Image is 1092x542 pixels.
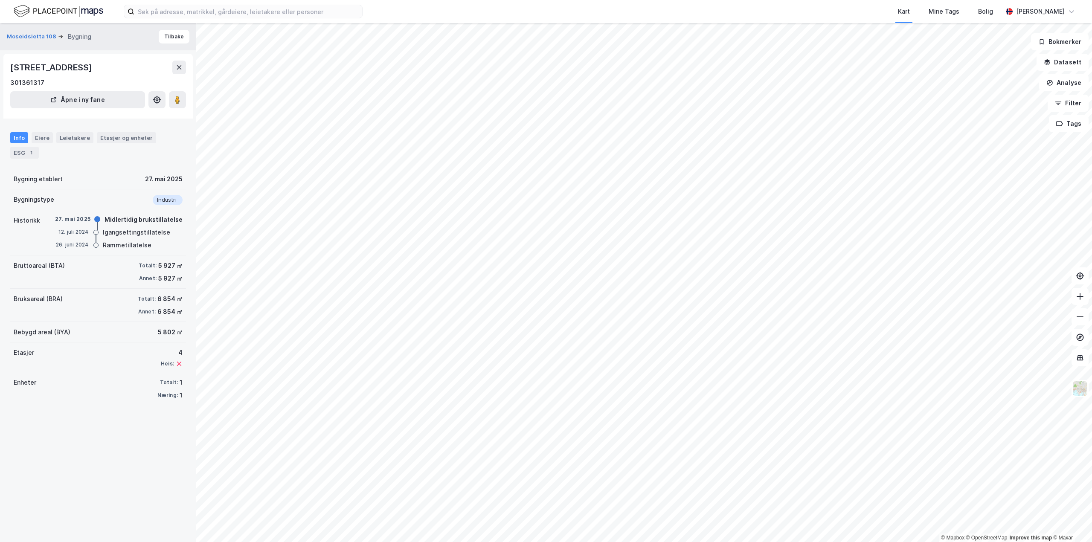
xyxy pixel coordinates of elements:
img: logo.f888ab2527a4732fd821a326f86c7f29.svg [14,4,103,19]
div: Igangsettingstillatelse [103,227,170,238]
button: Filter [1048,95,1089,112]
div: Rammetillatelse [103,240,151,250]
a: Improve this map [1010,535,1052,541]
div: [STREET_ADDRESS] [10,61,94,74]
button: Åpne i ny fane [10,91,145,108]
div: Midlertidig brukstillatelse [105,214,183,225]
div: Eiere [32,132,53,143]
div: Heis: [161,360,174,367]
button: Bokmerker [1031,33,1089,50]
div: 5 802 ㎡ [158,327,183,337]
div: Totalt: [139,262,157,269]
a: Mapbox [941,535,964,541]
div: Bygning [68,32,91,42]
div: 1 [27,148,35,157]
button: Analyse [1039,74,1089,91]
div: Enheter [14,377,36,388]
div: Annet: [139,275,157,282]
div: 6 854 ㎡ [157,307,183,317]
div: ESG [10,147,39,159]
div: Bygning etablert [14,174,63,184]
div: Kart [898,6,910,17]
div: Bruksareal (BRA) [14,294,63,304]
iframe: Chat Widget [1049,501,1092,542]
div: Annet: [138,308,156,315]
button: Tilbake [159,30,189,43]
button: Tags [1049,115,1089,132]
div: 6 854 ㎡ [157,294,183,304]
div: Etasjer [14,348,34,358]
img: Z [1072,380,1088,397]
div: 5 927 ㎡ [158,261,183,271]
div: 26. juni 2024 [55,241,89,249]
div: Bygningstype [14,194,54,205]
div: Bebygd areal (BYA) [14,327,70,337]
a: OpenStreetMap [966,535,1008,541]
button: Moseidsletta 108 [7,32,58,41]
div: Bruttoareal (BTA) [14,261,65,271]
div: 1 [180,390,183,400]
div: 301361317 [10,78,44,88]
div: 5 927 ㎡ [158,273,183,284]
div: Leietakere [56,132,93,143]
button: Datasett [1037,54,1089,71]
div: [PERSON_NAME] [1016,6,1065,17]
div: 27. mai 2025 [55,215,90,223]
div: Totalt: [160,379,178,386]
div: 12. juli 2024 [55,228,89,236]
div: 1 [180,377,183,388]
div: Mine Tags [929,6,959,17]
div: Etasjer og enheter [100,134,153,142]
div: Næring: [157,392,178,399]
div: Totalt: [138,296,156,302]
div: Info [10,132,28,143]
div: 4 [161,348,183,358]
div: Historikk [14,215,40,226]
input: Søk på adresse, matrikkel, gårdeiere, leietakere eller personer [134,5,362,18]
div: 27. mai 2025 [145,174,183,184]
div: Bolig [978,6,993,17]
